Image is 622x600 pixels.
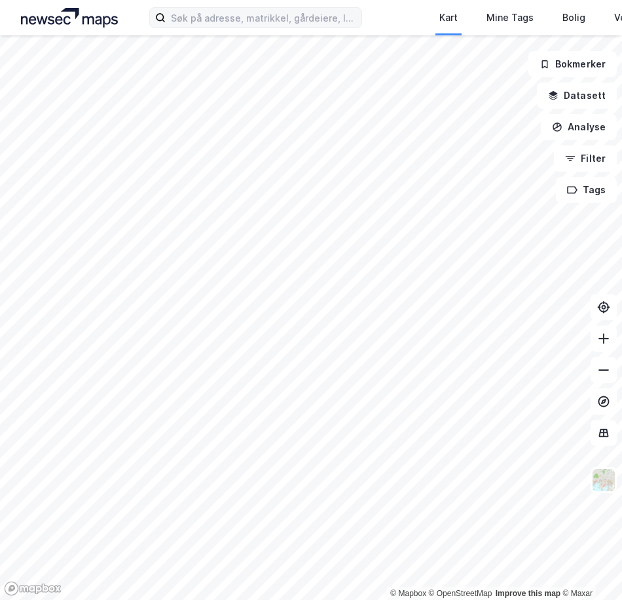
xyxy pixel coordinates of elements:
div: Bolig [562,10,585,26]
img: logo.a4113a55bc3d86da70a041830d287a7e.svg [21,8,118,28]
div: Mine Tags [486,10,534,26]
iframe: Chat Widget [557,537,622,600]
div: Kart [439,10,458,26]
input: Søk på adresse, matrikkel, gårdeiere, leietakere eller personer [166,8,361,28]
